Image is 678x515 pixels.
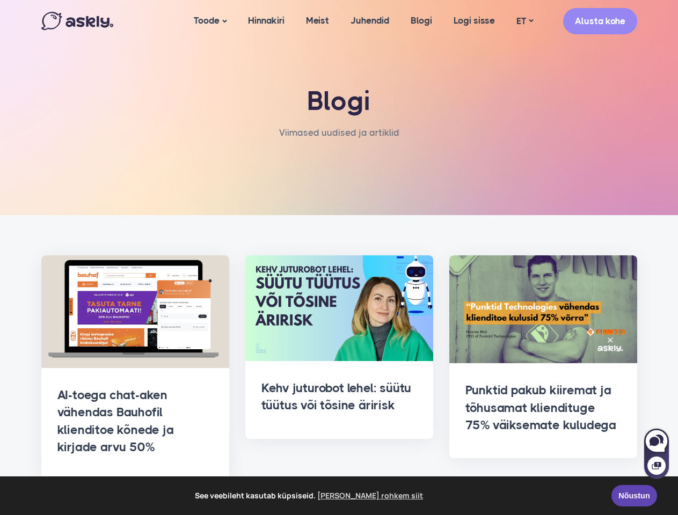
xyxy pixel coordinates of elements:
img: Askly [41,12,113,30]
a: learn more about cookies [316,488,425,504]
a: Kehv juturobot lehel: süütu tüütus või tõsine äririsk [261,381,412,413]
a: Punktid pakub kiiremat ja tõhusamat kliendituge 75% väiksemate kuludega [465,383,616,432]
a: Nõustun [611,485,657,506]
h1: Blogi [143,86,535,117]
a: ET [506,13,544,29]
iframe: Askly chat [643,426,670,480]
li: Viimased uudised ja artiklid [279,125,399,141]
a: Alusta kohe [563,8,637,34]
nav: breadcrumb [279,125,399,151]
a: AI-toega chat-aken vähendas Bauhofil klienditoe kõnede ja kirjade arvu 50% [57,388,174,454]
span: See veebileht kasutab küpsiseid. [16,488,604,504]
